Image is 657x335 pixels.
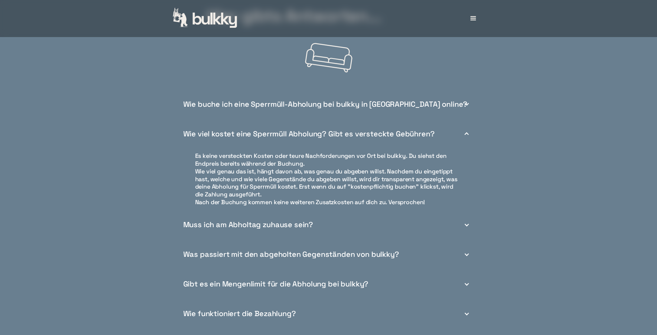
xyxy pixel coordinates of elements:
[180,210,477,240] div: Muss ich am Abholtag zuhause sein?
[173,8,238,29] a: home
[188,149,470,210] a: Es keine versteckten Kosten oder teure Nachforderungen vor Ort bei bulkky. Du siehst den Endpreis...
[183,280,369,288] div: Gibt es ein Mengenlimit für die Abholung bei bulkky?
[183,221,313,229] div: Muss ich am Abholtag zuhause sein?
[180,149,477,210] nav: Wie viel kostet eine Sperrmüll Abholung? Gibt es versteckte Gebühren?
[180,119,477,149] div: Wie viel kostet eine Sperrmüll Abholung? Gibt es versteckte Gebühren?
[462,7,484,30] div: menu
[180,299,477,329] div: Wie funktioniert die Bezahlung?
[180,89,477,119] div: Wie buche ich eine Sperrmüll-Abholung bei bulkky in [GEOGRAPHIC_DATA] online?
[183,130,435,138] div: Wie viel kostet eine Sperrmüll Abholung? Gibt es versteckte Gebühren?
[183,310,296,318] div: Wie funktioniert die Bezahlung?
[183,251,399,258] div: Was passiert mit den abgeholten Gegenständen von bulkky?
[180,269,477,299] div: Gibt es ein Mengenlimit für die Abholung bei bulkky?
[183,100,468,108] div: Wie buche ich eine Sperrmüll-Abholung bei bulkky in [GEOGRAPHIC_DATA] online?
[180,240,477,269] div: Was passiert mit den abgeholten Gegenständen von bulkky?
